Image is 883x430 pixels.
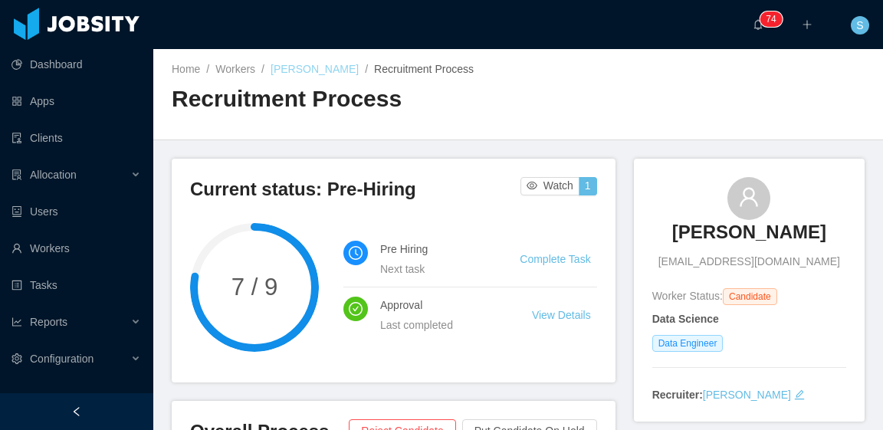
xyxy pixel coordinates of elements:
span: Candidate [723,288,777,305]
p: 4 [771,11,776,27]
a: [PERSON_NAME] [703,389,791,401]
h4: Pre Hiring [380,241,483,258]
p: 7 [766,11,771,27]
i: icon: line-chart [11,317,22,327]
a: icon: profileTasks [11,270,141,300]
span: 7 / 9 [190,275,319,299]
span: [EMAIL_ADDRESS][DOMAIN_NAME] [658,254,840,270]
a: icon: pie-chartDashboard [11,49,141,80]
a: Complete Task [520,253,590,265]
a: [PERSON_NAME] [271,63,359,75]
a: icon: userWorkers [11,233,141,264]
span: / [261,63,264,75]
strong: Data Science [652,313,719,325]
span: / [365,63,368,75]
i: icon: edit [794,389,805,400]
span: Recruitment Process [374,63,474,75]
button: icon: eyeWatch [520,177,579,195]
a: icon: auditClients [11,123,141,153]
a: icon: appstoreApps [11,86,141,117]
i: icon: user [738,186,760,208]
h3: [PERSON_NAME] [672,220,826,245]
a: Workers [215,63,255,75]
h4: Approval [380,297,495,313]
span: Allocation [30,169,77,181]
i: icon: solution [11,169,22,180]
i: icon: plus [802,19,812,30]
div: Last completed [380,317,495,333]
i: icon: check-circle [349,302,363,316]
i: icon: clock-circle [349,246,363,260]
button: 1 [579,177,597,195]
h2: Recruitment Process [172,84,518,115]
i: icon: bell [753,19,763,30]
span: Worker Status: [652,290,723,302]
a: [PERSON_NAME] [672,220,826,254]
sup: 74 [760,11,782,27]
strong: Recruiter: [652,389,703,401]
a: View Details [532,309,591,321]
span: Data Engineer [652,335,724,352]
div: Next task [380,261,483,277]
span: Reports [30,316,67,328]
h3: Current status: Pre-Hiring [190,177,520,202]
span: / [206,63,209,75]
span: S [856,16,863,34]
a: icon: robotUsers [11,196,141,227]
span: Configuration [30,353,94,365]
i: icon: setting [11,353,22,364]
a: Home [172,63,200,75]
